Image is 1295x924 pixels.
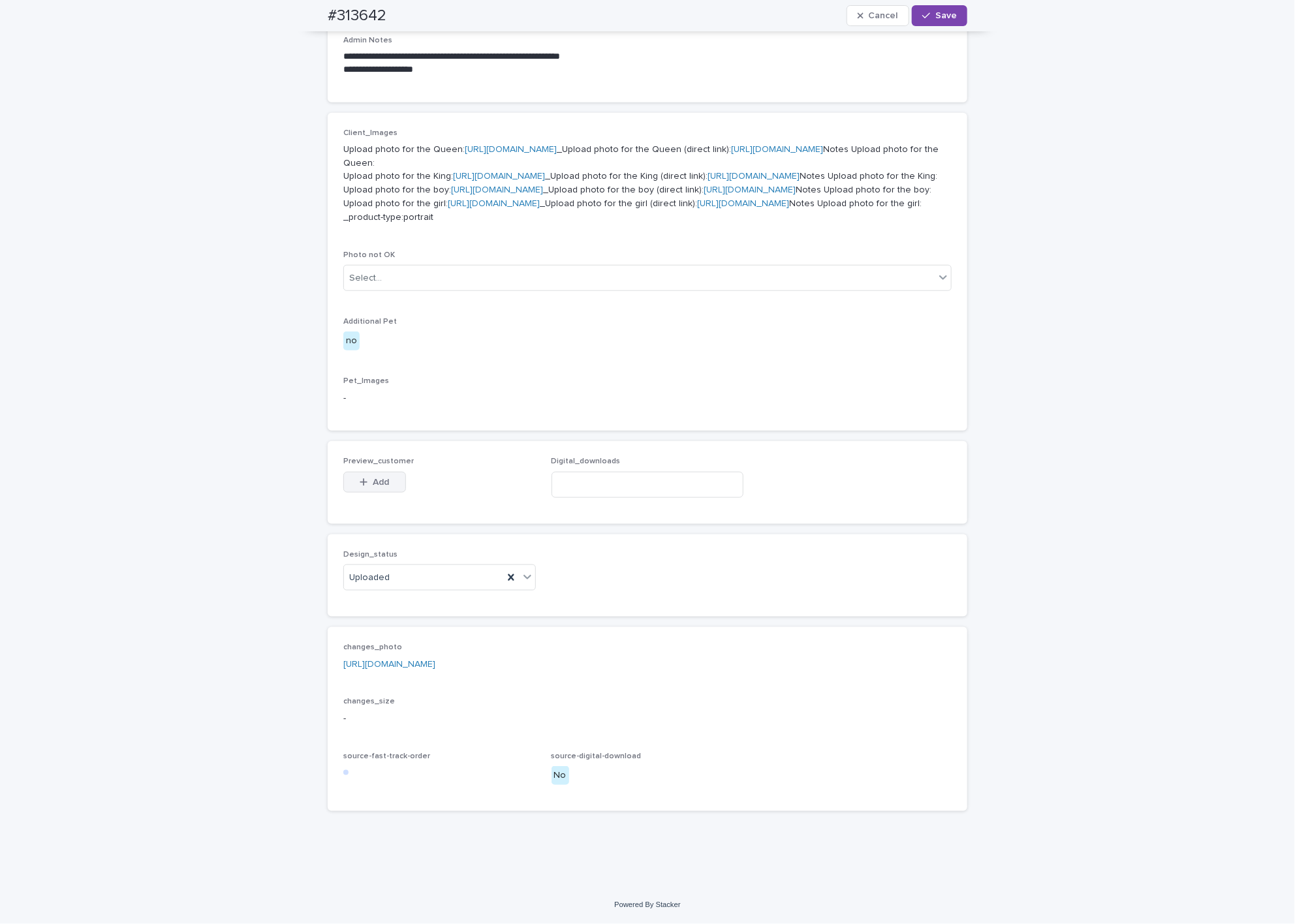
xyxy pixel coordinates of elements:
span: Cancel [869,11,898,20]
span: Additional Pet [343,318,397,326]
div: Select... [349,271,382,285]
button: Save [912,5,967,26]
div: no [343,331,360,350]
span: Add [373,478,390,487]
button: Add [343,472,406,493]
span: Design_status [343,551,398,559]
p: - [343,712,952,726]
span: changes_size [343,698,395,705]
a: [URL][DOMAIN_NAME] [448,199,540,208]
a: [URL][DOMAIN_NAME] [708,172,800,181]
span: Photo not OK [343,251,395,259]
h2: #313642 [328,7,386,25]
p: Upload photo for the Queen: _Upload photo for the Queen (direct link): Notes Upload photo for the... [343,143,952,224]
span: Admin Notes [343,37,392,44]
a: [URL][DOMAIN_NAME] [343,660,435,669]
a: [URL][DOMAIN_NAME] [453,172,545,181]
span: source-fast-track-order [343,752,430,760]
a: [URL][DOMAIN_NAME] [704,185,796,194]
a: Powered By Stacker [614,901,680,909]
a: [URL][DOMAIN_NAME] [697,199,789,208]
span: source-digital-download [552,752,642,760]
a: [URL][DOMAIN_NAME] [731,145,823,154]
span: Save [935,11,957,20]
a: [URL][DOMAIN_NAME] [451,185,543,194]
span: Pet_Images [343,377,389,385]
span: Uploaded [349,571,390,585]
p: - [343,392,952,405]
div: No [552,766,569,785]
a: [URL][DOMAIN_NAME] [465,145,557,154]
span: Client_Images [343,129,398,137]
span: Digital_downloads [552,457,621,465]
button: Cancel [847,5,909,26]
span: changes_photo [343,643,402,651]
span: Preview_customer [343,457,414,465]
